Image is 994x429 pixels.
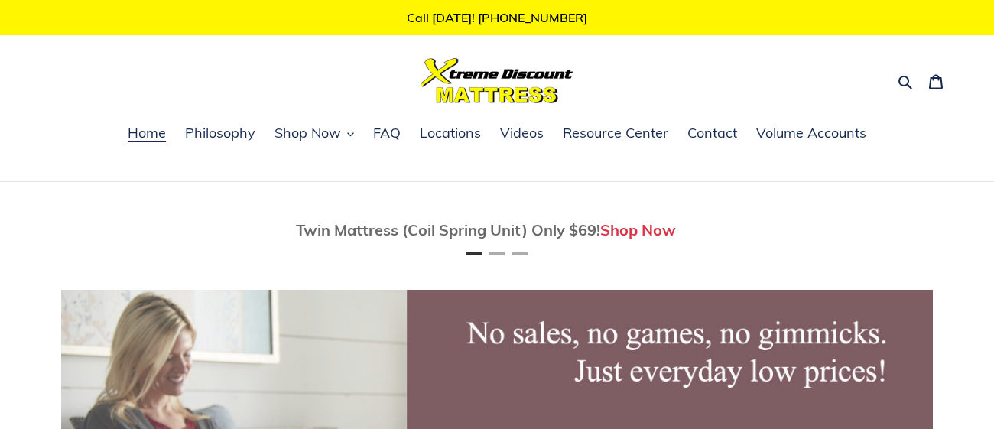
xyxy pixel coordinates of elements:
[177,122,263,145] a: Philosophy
[687,124,737,142] span: Contact
[600,220,676,239] a: Shop Now
[421,58,573,103] img: Xtreme Discount Mattress
[412,122,489,145] a: Locations
[500,124,544,142] span: Videos
[466,252,482,255] button: Page 1
[274,124,341,142] span: Shop Now
[680,122,745,145] a: Contact
[756,124,866,142] span: Volume Accounts
[492,122,551,145] a: Videos
[365,122,408,145] a: FAQ
[489,252,505,255] button: Page 2
[267,122,362,145] button: Shop Now
[555,122,676,145] a: Resource Center
[296,220,600,239] span: Twin Mattress (Coil Spring Unit) Only $69!
[373,124,401,142] span: FAQ
[185,124,255,142] span: Philosophy
[749,122,874,145] a: Volume Accounts
[512,252,528,255] button: Page 3
[563,124,668,142] span: Resource Center
[128,124,166,142] span: Home
[120,122,174,145] a: Home
[420,124,481,142] span: Locations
